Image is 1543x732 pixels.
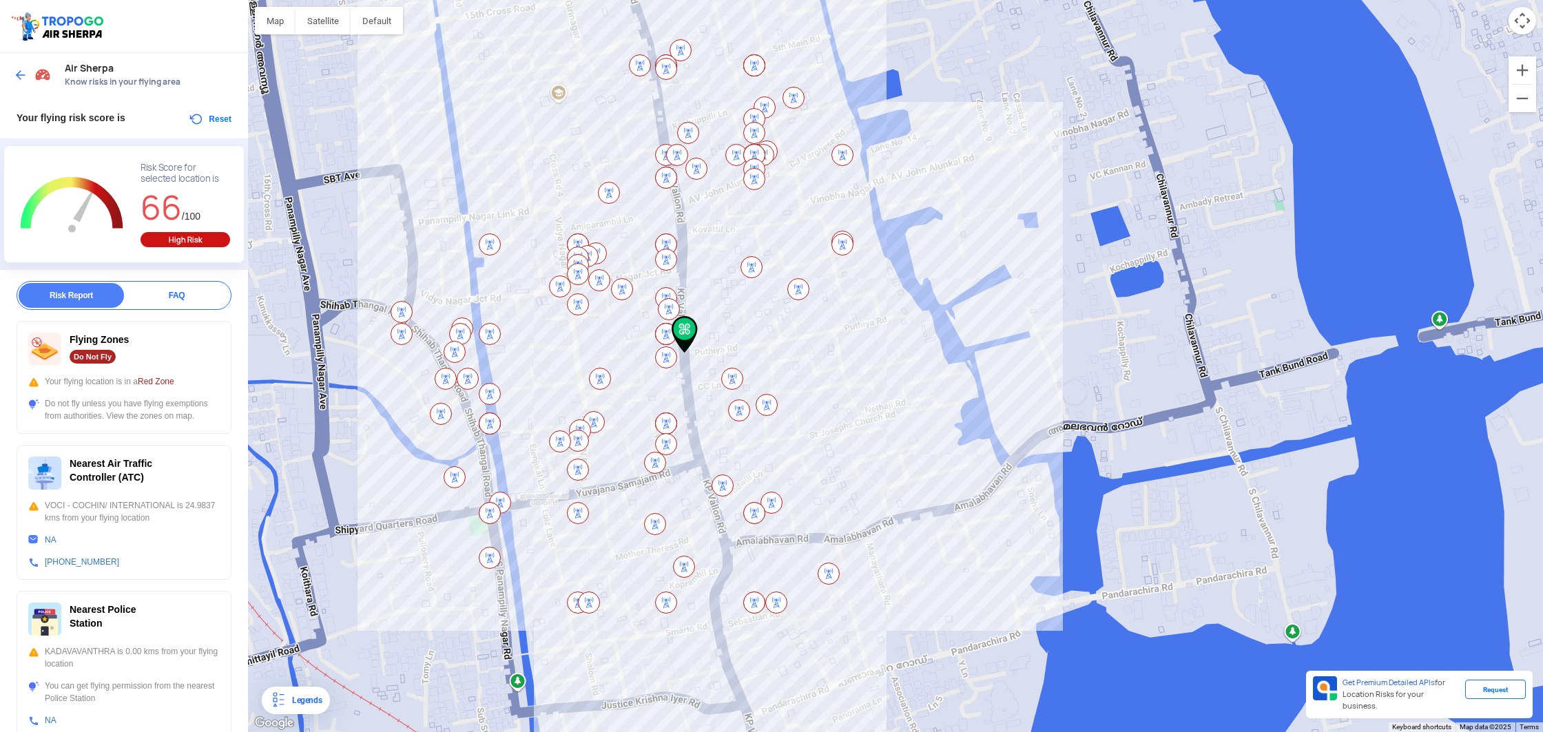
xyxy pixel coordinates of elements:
[45,715,56,725] a: NA
[1465,680,1526,699] div: Request
[1520,723,1539,731] a: Terms
[28,645,220,670] div: KADAVAVANTHRA is 0.00 kms from your flying location
[70,350,116,364] div: Do Not Fly
[141,186,182,229] span: 66
[141,163,230,185] div: Risk Score for selected location is
[1343,678,1435,687] span: Get Premium Detailed APIs
[251,714,297,732] a: Open this area in Google Maps (opens a new window)
[28,333,61,366] img: ic_nofly.svg
[45,535,56,545] a: NA
[70,334,129,345] span: Flying Zones
[14,68,28,82] img: ic_arrow_back_blue.svg
[1337,676,1465,713] div: for Location Risks for your business.
[34,66,51,83] img: Risk Scores
[1509,7,1536,34] button: Map camera controls
[182,211,200,222] span: /100
[28,499,220,524] div: VOCI - COCHIN/ INTERNATIONAL is 24.9837 kms from your flying location
[70,458,152,483] span: Nearest Air Traffic Controller (ATC)
[45,557,119,567] a: [PHONE_NUMBER]
[17,112,125,123] span: Your flying risk score is
[10,10,108,42] img: ic_tgdronemaps.svg
[287,692,322,709] div: Legends
[296,7,351,34] button: Show satellite imagery
[65,63,234,74] span: Air Sherpa
[251,714,297,732] img: Google
[14,163,130,249] g: Chart
[28,680,220,704] div: You can get flying permission from the nearest Police Station
[1509,56,1536,84] button: Zoom in
[28,397,220,422] div: Do not fly unless you have flying exemptions from authorities. View the zones on map.
[188,111,231,127] button: Reset
[28,457,61,490] img: ic_atc.svg
[270,692,287,709] img: Legends
[1313,676,1337,700] img: Premium APIs
[255,7,296,34] button: Show street map
[1392,722,1451,732] button: Keyboard shortcuts
[124,283,229,308] div: FAQ
[1509,85,1536,112] button: Zoom out
[28,375,220,388] div: Your flying location is in a
[141,232,230,247] div: High Risk
[28,603,61,636] img: ic_police_station.svg
[1460,723,1511,731] span: Map data ©2025
[70,604,136,629] span: Nearest Police Station
[138,377,174,386] span: Red Zone
[19,283,124,308] div: Risk Report
[65,76,234,87] span: Know risks in your flying area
